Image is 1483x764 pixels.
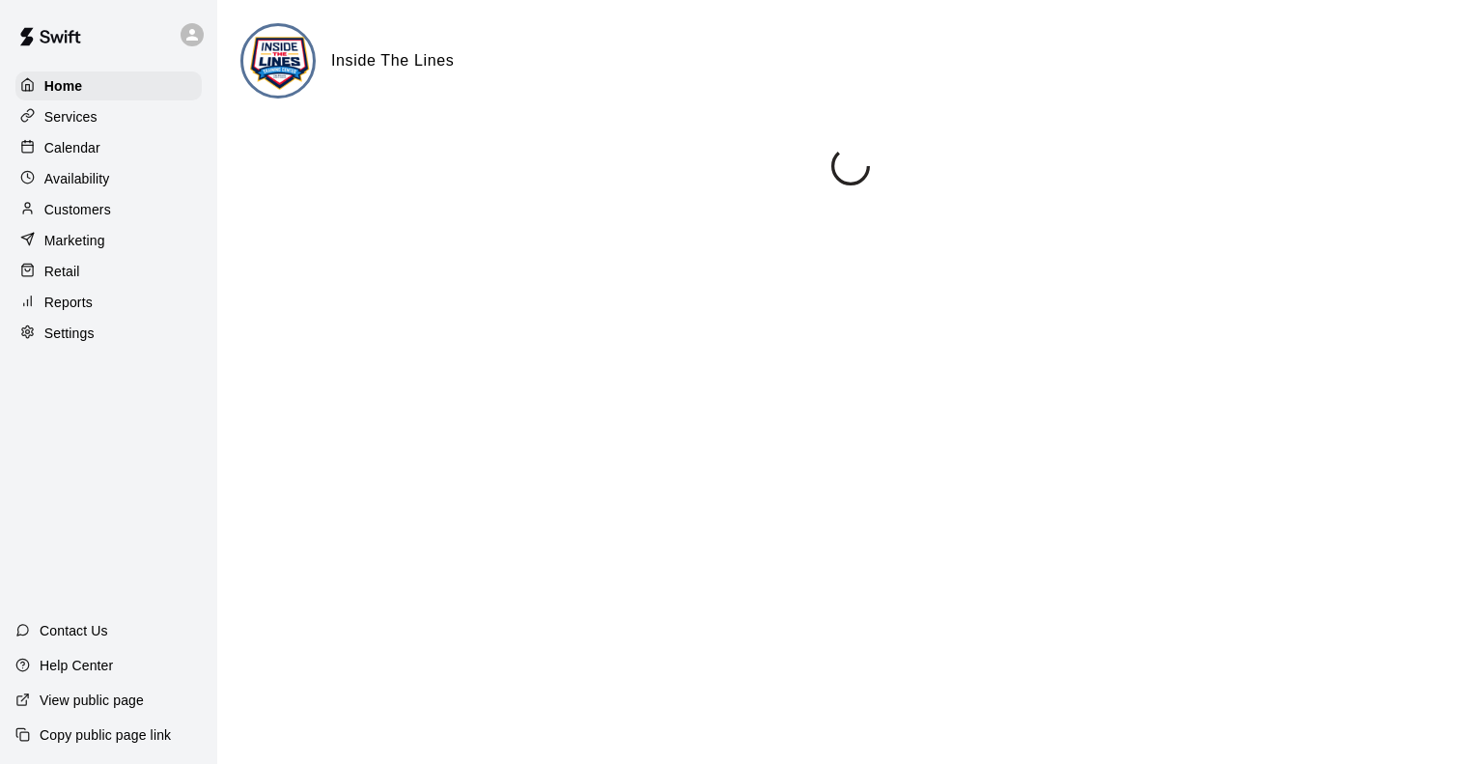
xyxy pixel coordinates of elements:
a: Retail [15,257,202,286]
p: Reports [44,293,93,312]
p: Retail [44,262,80,281]
p: Availability [44,169,110,188]
p: Calendar [44,138,100,157]
h6: Inside The Lines [331,48,454,73]
p: Customers [44,200,111,219]
a: Marketing [15,226,202,255]
p: Settings [44,324,95,343]
a: Home [15,71,202,100]
p: Home [44,76,83,96]
a: Services [15,102,202,131]
a: Availability [15,164,202,193]
p: Contact Us [40,621,108,640]
img: Inside The Lines logo [243,26,316,99]
a: Settings [15,319,202,348]
p: Marketing [44,231,105,250]
a: Calendar [15,133,202,162]
a: Reports [15,288,202,317]
a: Customers [15,195,202,224]
p: View public page [40,691,144,710]
p: Copy public page link [40,725,171,745]
p: Services [44,107,98,127]
p: Help Center [40,656,113,675]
